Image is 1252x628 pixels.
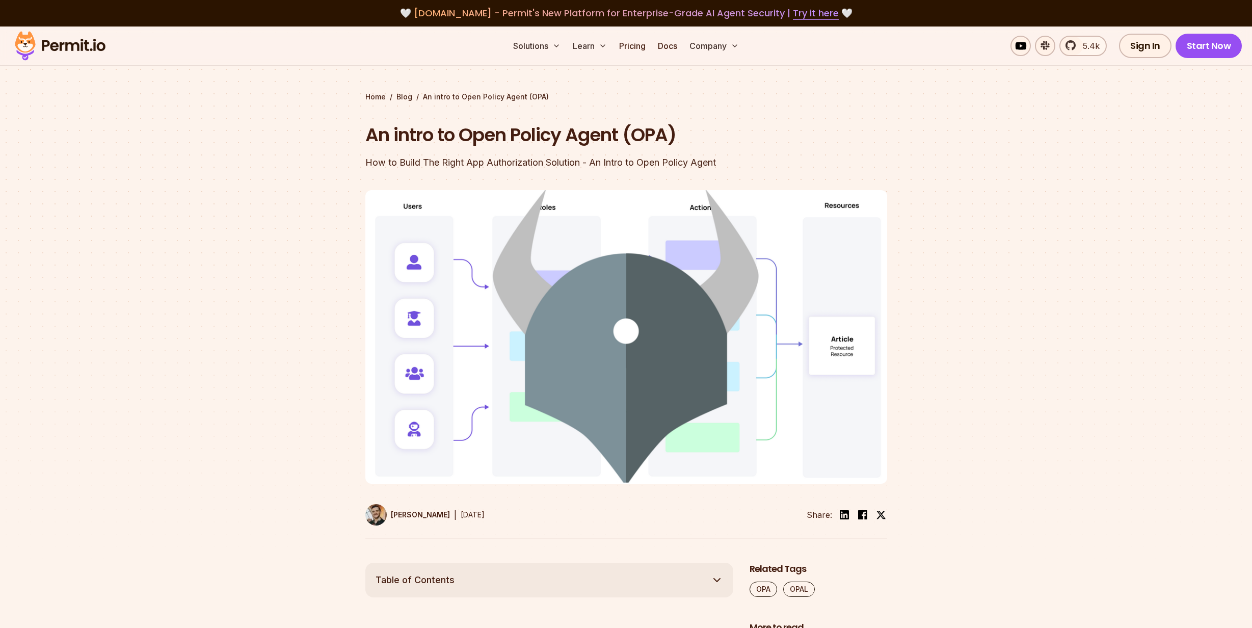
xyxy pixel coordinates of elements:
span: [DOMAIN_NAME] - Permit's New Platform for Enterprise-Grade AI Agent Security | [414,7,839,19]
h2: Related Tags [750,563,887,575]
a: Sign In [1119,34,1171,58]
a: Home [365,92,386,102]
div: How to Build The Right App Authorization Solution - An Intro to Open Policy Agent [365,155,757,170]
a: Start Now [1176,34,1242,58]
a: Docs [654,36,681,56]
a: Try it here [793,7,839,20]
div: 🤍 🤍 [24,6,1228,20]
a: [PERSON_NAME] [365,504,450,526]
img: linkedin [838,509,850,521]
button: Solutions [509,36,565,56]
img: facebook [857,509,869,521]
img: Permit logo [10,29,110,63]
a: Blog [396,92,412,102]
span: Table of Contents [376,573,455,587]
div: / / [365,92,887,102]
time: [DATE] [461,510,485,519]
img: An intro to Open Policy Agent (OPA) [365,190,887,484]
button: Company [685,36,743,56]
a: OPAL [783,582,815,597]
img: Daniel Bass [365,504,387,526]
a: Pricing [615,36,650,56]
span: 5.4k [1077,40,1100,52]
button: Learn [569,36,611,56]
li: Share: [807,509,832,521]
p: [PERSON_NAME] [391,510,450,520]
a: 5.4k [1059,36,1107,56]
h1: An intro to Open Policy Agent (OPA) [365,122,757,148]
div: | [454,509,457,521]
a: OPA [750,582,777,597]
img: twitter [876,510,886,520]
button: Table of Contents [365,563,733,597]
